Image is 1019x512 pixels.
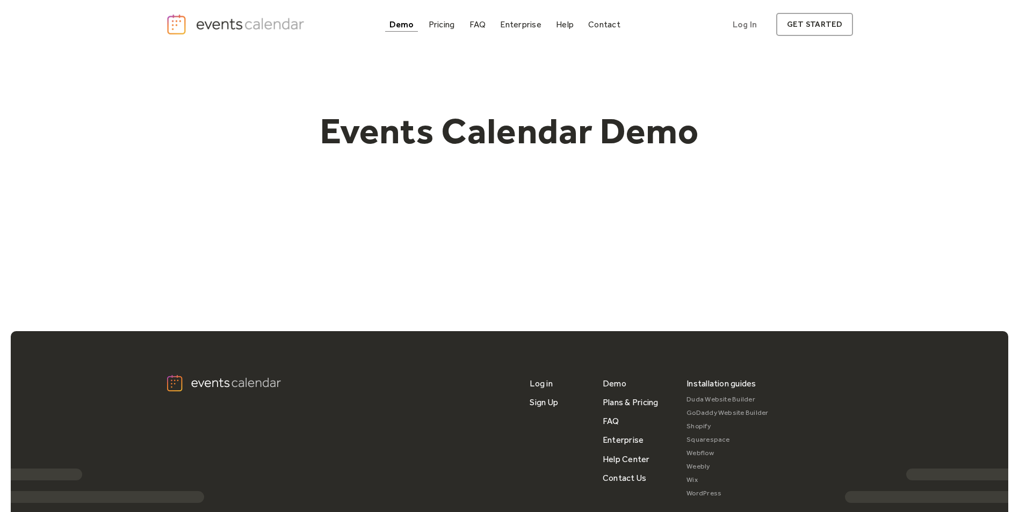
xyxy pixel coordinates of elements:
[556,21,574,27] div: Help
[686,433,769,447] a: Squarespace
[424,17,459,32] a: Pricing
[552,17,578,32] a: Help
[686,420,769,433] a: Shopify
[686,447,769,460] a: Webflow
[166,13,308,35] a: home
[465,17,490,32] a: FAQ
[500,21,541,27] div: Enterprise
[389,21,414,27] div: Demo
[603,450,650,469] a: Help Center
[722,13,768,36] a: Log In
[686,487,769,500] a: WordPress
[603,430,644,449] a: Enterprise
[496,17,545,32] a: Enterprise
[686,406,769,420] a: GoDaddy Website Builder
[686,374,756,393] div: Installation guides
[603,374,626,393] a: Demo
[603,412,619,430] a: FAQ
[469,21,486,27] div: FAQ
[603,393,659,412] a: Plans & Pricing
[686,460,769,473] a: Weebly
[603,469,646,487] a: Contact Us
[584,17,625,32] a: Contact
[385,17,418,32] a: Demo
[530,393,558,412] a: Sign Up
[303,109,716,153] h1: Events Calendar Demo
[588,21,620,27] div: Contact
[686,393,769,406] a: Duda Website Builder
[776,13,853,36] a: get started
[429,21,455,27] div: Pricing
[530,374,552,393] a: Log in
[686,473,769,487] a: Wix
